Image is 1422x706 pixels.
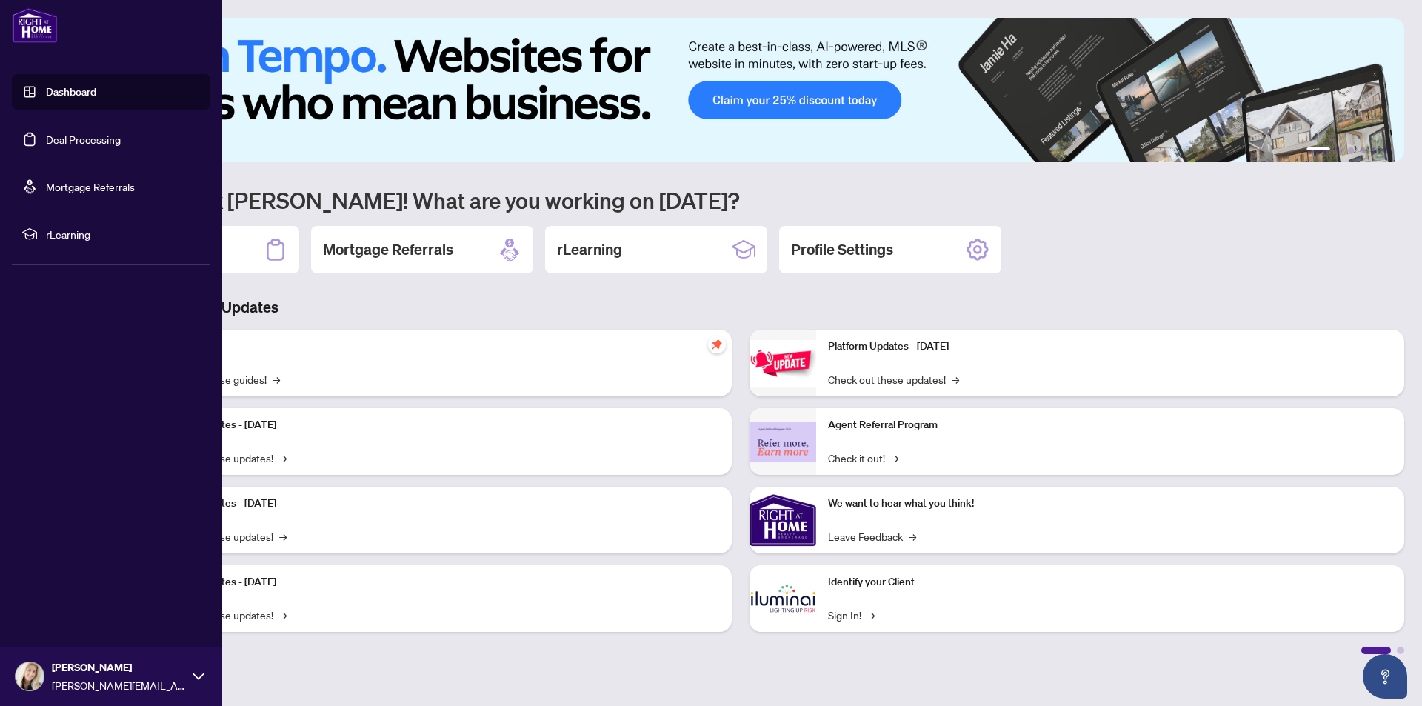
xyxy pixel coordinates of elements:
[750,487,816,553] img: We want to hear what you think!
[279,528,287,545] span: →
[156,417,720,433] p: Platform Updates - [DATE]
[828,607,875,623] a: Sign In!→
[52,677,185,693] span: [PERSON_NAME][EMAIL_ADDRESS][DOMAIN_NAME]
[1336,147,1342,153] button: 2
[1306,147,1330,153] button: 1
[273,371,280,387] span: →
[46,85,96,99] a: Dashboard
[156,339,720,355] p: Self-Help
[156,574,720,590] p: Platform Updates - [DATE]
[750,422,816,462] img: Agent Referral Program
[46,180,135,193] a: Mortgage Referrals
[828,496,1392,512] p: We want to hear what you think!
[46,226,200,242] span: rLearning
[828,339,1392,355] p: Platform Updates - [DATE]
[1363,654,1407,699] button: Open asap
[952,371,959,387] span: →
[891,450,898,466] span: →
[279,607,287,623] span: →
[1360,147,1366,153] button: 4
[52,659,185,676] span: [PERSON_NAME]
[46,133,121,146] a: Deal Processing
[77,18,1404,162] img: Slide 0
[279,450,287,466] span: →
[1372,147,1378,153] button: 5
[323,239,453,260] h2: Mortgage Referrals
[791,239,893,260] h2: Profile Settings
[557,239,622,260] h2: rLearning
[867,607,875,623] span: →
[828,417,1392,433] p: Agent Referral Program
[156,496,720,512] p: Platform Updates - [DATE]
[828,371,959,387] a: Check out these updates!→
[12,7,58,43] img: logo
[77,297,1404,318] h3: Brokerage & Industry Updates
[828,450,898,466] a: Check it out!→
[828,528,916,545] a: Leave Feedback→
[77,186,1404,214] h1: Welcome back [PERSON_NAME]! What are you working on [DATE]?
[750,565,816,632] img: Identify your Client
[750,340,816,387] img: Platform Updates - June 23, 2025
[1383,147,1389,153] button: 6
[909,528,916,545] span: →
[708,336,726,353] span: pushpin
[828,574,1392,590] p: Identify your Client
[1348,147,1354,153] button: 3
[16,662,44,690] img: Profile Icon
